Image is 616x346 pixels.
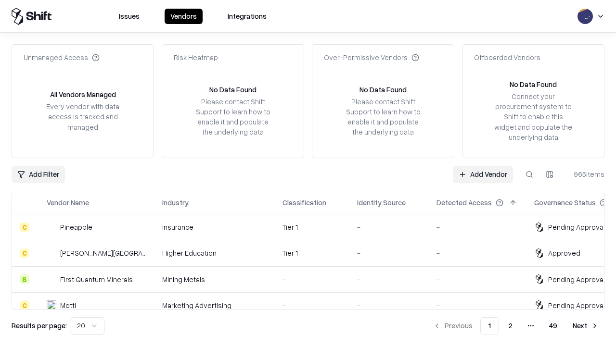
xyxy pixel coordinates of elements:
[162,300,267,310] div: Marketing Advertising
[493,91,573,142] div: Connect your procurement system to Shift to enable this widget and populate the underlying data
[43,101,123,132] div: Every vendor with data access is tracked and managed
[282,198,326,208] div: Classification
[436,300,519,310] div: -
[501,317,520,334] button: 2
[165,9,203,24] button: Vendors
[20,300,29,310] div: C
[548,222,605,232] div: Pending Approval
[427,317,604,334] nav: pagination
[548,248,580,258] div: Approved
[357,222,421,232] div: -
[47,198,89,208] div: Vendor Name
[12,166,65,183] button: Add Filter
[24,52,100,62] div: Unmanaged Access
[480,317,499,334] button: 1
[474,52,540,62] div: Offboarded Vendors
[534,198,596,208] div: Governance Status
[174,52,218,62] div: Risk Heatmap
[222,9,272,24] button: Integrations
[566,169,604,179] div: 965 items
[282,222,342,232] div: Tier 1
[282,300,342,310] div: -
[453,166,513,183] a: Add Vendor
[324,52,419,62] div: Over-Permissive Vendors
[20,248,29,258] div: C
[567,317,604,334] button: Next
[47,300,56,310] img: Motti
[60,274,133,284] div: First Quantum Minerals
[162,274,267,284] div: Mining Metals
[162,222,267,232] div: Insurance
[60,248,147,258] div: [PERSON_NAME][GEOGRAPHIC_DATA]
[541,317,565,334] button: 49
[162,248,267,258] div: Higher Education
[60,222,92,232] div: Pineapple
[357,248,421,258] div: -
[47,248,56,258] img: Reichman University
[357,300,421,310] div: -
[12,321,67,331] p: Results per page:
[436,274,519,284] div: -
[20,222,29,232] div: C
[282,274,342,284] div: -
[548,274,605,284] div: Pending Approval
[113,9,145,24] button: Issues
[343,97,423,137] div: Please contact Shift Support to learn how to enable it and populate the underlying data
[436,198,492,208] div: Detected Access
[60,300,76,310] div: Motti
[548,300,605,310] div: Pending Approval
[359,85,407,95] div: No Data Found
[357,274,421,284] div: -
[162,198,189,208] div: Industry
[436,248,519,258] div: -
[47,274,56,284] img: First Quantum Minerals
[436,222,519,232] div: -
[209,85,257,95] div: No Data Found
[20,274,29,284] div: B
[282,248,342,258] div: Tier 1
[193,97,273,137] div: Please contact Shift Support to learn how to enable it and populate the underlying data
[357,198,406,208] div: Identity Source
[50,89,116,99] div: All Vendors Managed
[510,79,557,89] div: No Data Found
[47,222,56,232] img: Pineapple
